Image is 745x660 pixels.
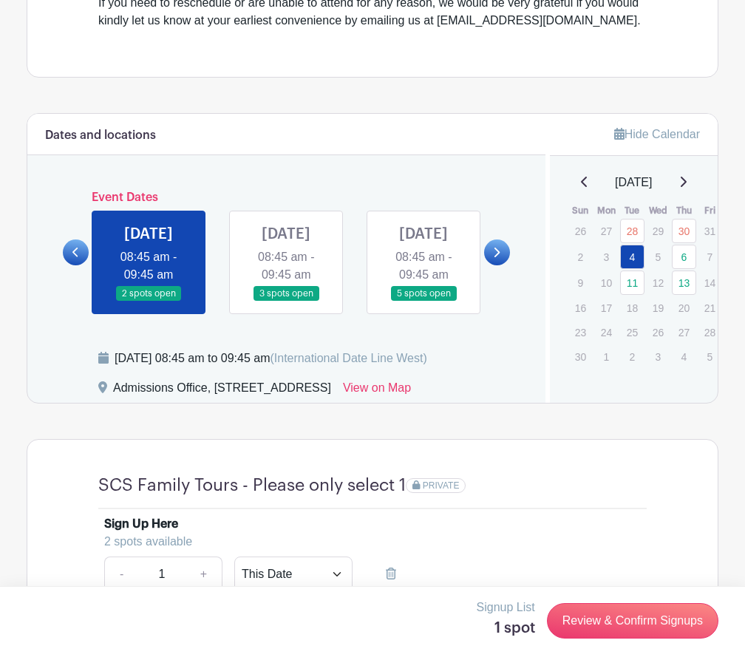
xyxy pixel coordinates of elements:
p: 14 [698,271,722,294]
p: 18 [620,296,644,319]
a: Hide Calendar [614,128,700,140]
th: Sun [568,203,593,218]
span: [DATE] [615,174,652,191]
a: Review & Confirm Signups [547,603,718,639]
p: 27 [594,220,619,242]
p: Signup List [477,599,535,616]
p: 30 [568,345,593,368]
p: 27 [672,321,696,344]
a: 11 [620,271,644,295]
p: 17 [594,296,619,319]
p: 7 [698,245,722,268]
h6: Event Dates [89,191,484,205]
p: 9 [568,271,593,294]
th: Mon [593,203,619,218]
h4: SCS Family Tours - Please only select 1 [98,475,406,496]
th: Wed [645,203,671,218]
h6: Dates and locations [45,129,156,143]
a: View on Map [343,379,411,403]
h5: 1 spot [477,619,535,637]
th: Thu [671,203,697,218]
p: 3 [646,345,670,368]
th: Fri [697,203,723,218]
p: 29 [646,220,670,242]
span: (International Date Line West) [270,352,426,364]
p: 25 [620,321,644,344]
p: 3 [594,245,619,268]
p: 5 [646,245,670,268]
p: 26 [646,321,670,344]
div: Sign Up Here [104,515,178,533]
p: 12 [646,271,670,294]
p: 23 [568,321,593,344]
a: + [186,557,222,592]
p: 2 [568,245,593,268]
p: 2 [620,345,644,368]
p: 24 [594,321,619,344]
a: 30 [672,219,696,243]
a: 4 [620,245,644,269]
p: 21 [698,296,722,319]
p: 1 [594,345,619,368]
p: 16 [568,296,593,319]
div: [DATE] 08:45 am to 09:45 am [115,350,427,367]
p: 10 [594,271,619,294]
a: - [104,557,138,592]
span: PRIVATE [423,480,460,491]
p: 4 [672,345,696,368]
th: Tue [619,203,645,218]
a: 28 [620,219,644,243]
p: 26 [568,220,593,242]
p: 28 [698,321,722,344]
p: 19 [646,296,670,319]
p: 5 [698,345,722,368]
div: Admissions Office, [STREET_ADDRESS] [113,379,331,403]
p: 31 [698,220,722,242]
a: 6 [672,245,696,269]
div: 2 spots available [104,533,629,551]
p: 20 [672,296,696,319]
a: 13 [672,271,696,295]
